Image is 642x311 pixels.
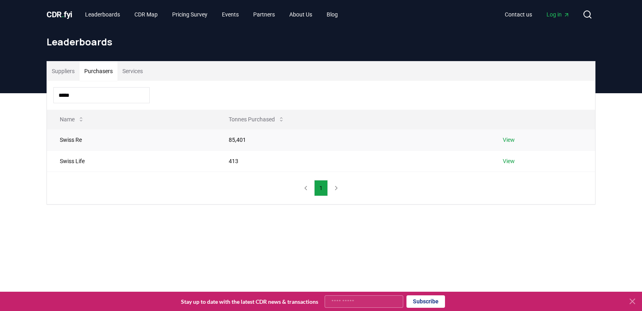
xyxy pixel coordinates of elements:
[128,7,164,22] a: CDR Map
[47,35,595,48] h1: Leaderboards
[216,129,490,150] td: 85,401
[320,7,344,22] a: Blog
[79,7,126,22] a: Leaderboards
[216,150,490,172] td: 413
[118,61,148,81] button: Services
[503,157,515,165] a: View
[47,10,72,19] span: CDR fyi
[47,61,79,81] button: Suppliers
[47,150,216,172] td: Swiss Life
[283,7,319,22] a: About Us
[166,7,214,22] a: Pricing Survey
[215,7,245,22] a: Events
[53,111,91,127] button: Name
[540,7,576,22] a: Log in
[47,129,216,150] td: Swiss Re
[62,10,64,19] span: .
[247,7,281,22] a: Partners
[79,7,344,22] nav: Main
[547,10,570,18] span: Log in
[79,61,118,81] button: Purchasers
[498,7,538,22] a: Contact us
[314,180,328,196] button: 1
[498,7,576,22] nav: Main
[47,9,72,20] a: CDR.fyi
[222,111,291,127] button: Tonnes Purchased
[503,136,515,144] a: View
